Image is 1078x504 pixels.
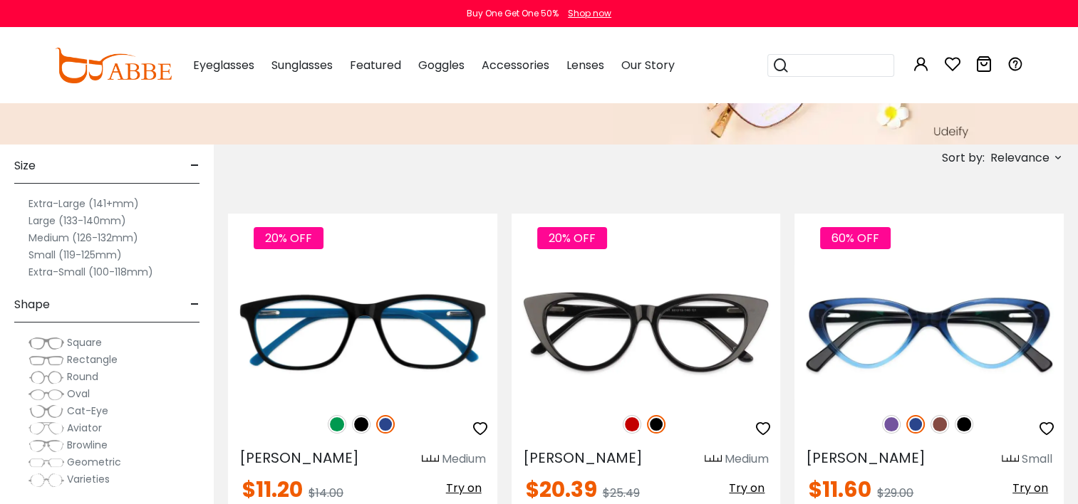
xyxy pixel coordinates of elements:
[55,48,172,83] img: abbeglasses.com
[882,415,901,434] img: Purple
[566,57,604,73] span: Lenses
[806,448,926,468] span: [PERSON_NAME]
[28,195,139,212] label: Extra-Large (141+mm)
[352,415,370,434] img: Black
[729,480,765,496] span: Try on
[28,353,64,367] img: Rectangle.png
[28,456,64,470] img: Geometric.png
[190,288,199,322] span: -
[28,263,153,280] label: Extra-Small (100-118mm)
[725,479,769,498] button: Try on
[309,485,343,501] span: $14.00
[523,448,643,468] span: [PERSON_NAME]
[603,485,640,501] span: $25.49
[568,7,611,20] div: Shop now
[794,265,1064,399] img: Blue Hannah - Acetate ,Universal Bridge Fit
[14,288,50,322] span: Shape
[418,57,465,73] span: Goggles
[67,438,108,452] span: Browline
[28,229,138,246] label: Medium (126-132mm)
[28,439,64,453] img: Browline.png
[482,57,549,73] span: Accessories
[28,336,64,350] img: Square.png
[906,415,925,434] img: Blue
[350,57,401,73] span: Featured
[1012,480,1048,496] span: Try on
[14,149,36,183] span: Size
[193,57,254,73] span: Eyeglasses
[67,455,121,469] span: Geometric
[467,7,559,20] div: Buy One Get One 50%
[561,7,611,19] a: Shop now
[990,145,1050,171] span: Relevance
[67,472,110,486] span: Varieties
[442,451,486,468] div: Medium
[28,387,64,401] img: Oval.png
[67,352,118,367] span: Rectangle
[725,451,769,468] div: Medium
[942,149,985,166] span: Sort by:
[537,227,607,249] span: 20% OFF
[67,404,108,418] span: Cat-Eye
[28,370,64,384] img: Round.png
[621,57,675,73] span: Our Story
[190,149,199,183] span: -
[67,421,102,435] span: Aviator
[28,473,64,488] img: Varieties.png
[67,335,102,350] span: Square
[1002,454,1019,465] img: size ruler
[28,246,122,263] label: Small (119-125mm)
[512,265,781,399] img: Black Nora - Acetate ,Universal Bridge Fit
[28,212,126,229] label: Large (133-140mm)
[271,57,333,73] span: Sunglasses
[623,415,641,434] img: Red
[67,369,98,384] span: Round
[67,387,90,401] span: Oval
[328,415,346,434] img: Green
[1008,479,1052,498] button: Try on
[647,415,665,434] img: Black
[877,485,913,501] span: $29.00
[228,265,497,399] img: Blue Machovec - Acetate ,Universal Bridge Fit
[28,421,64,436] img: Aviator.png
[442,479,486,498] button: Try on
[955,415,973,434] img: Black
[705,454,722,465] img: size ruler
[422,454,439,465] img: size ruler
[254,227,323,249] span: 20% OFF
[446,480,482,496] span: Try on
[931,415,949,434] img: Brown
[239,448,359,468] span: [PERSON_NAME]
[28,404,64,419] img: Cat-Eye.png
[1022,451,1052,468] div: Small
[820,227,891,249] span: 60% OFF
[376,415,395,434] img: Blue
